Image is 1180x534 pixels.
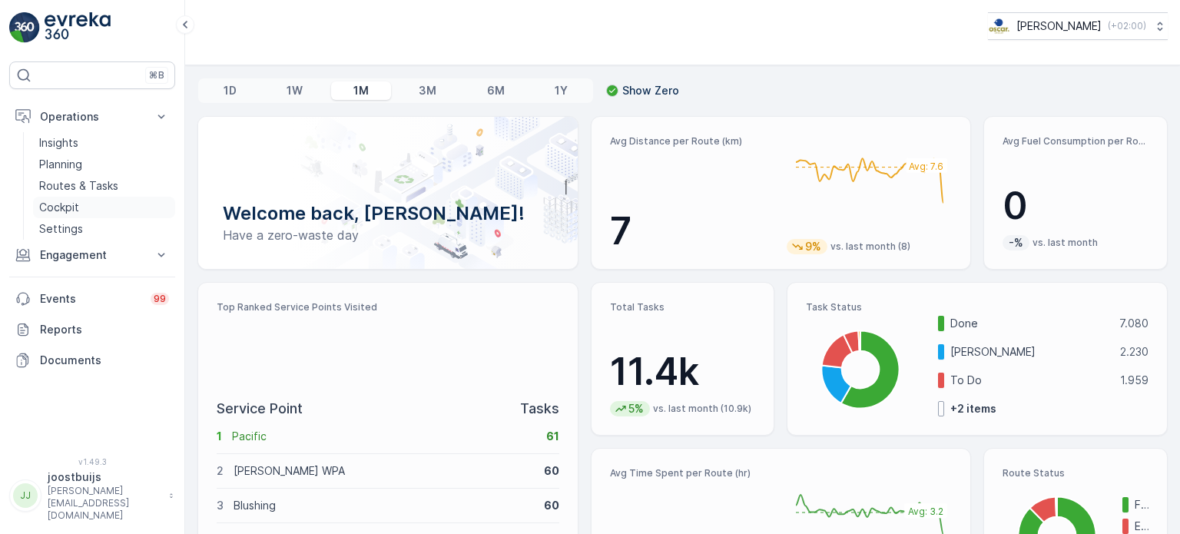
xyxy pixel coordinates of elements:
p: Engagement [40,247,144,263]
img: basis-logo_rgb2x.png [988,18,1010,35]
p: Events [40,291,141,307]
p: 3 [217,498,224,513]
p: Blushing [234,498,534,513]
p: 1 [217,429,222,444]
p: 1D [224,83,237,98]
img: logo [9,12,40,43]
p: 7 [610,208,775,254]
p: vs. last month (10.9k) [653,403,751,415]
button: Operations [9,101,175,132]
button: JJjoostbuijs[PERSON_NAME][EMAIL_ADDRESS][DOMAIN_NAME] [9,469,175,522]
p: Insights [39,135,78,151]
p: Reports [40,322,169,337]
p: To Do [950,373,1110,388]
p: Avg Distance per Route (km) [610,135,775,148]
button: Engagement [9,240,175,270]
a: Events99 [9,284,175,314]
a: Reports [9,314,175,345]
p: 2 [217,463,224,479]
p: 1Y [555,83,568,98]
p: 9% [804,239,823,254]
p: 5% [627,401,645,416]
p: 99 [154,293,166,305]
p: Pacific [232,429,536,444]
p: Finished [1135,497,1149,512]
p: + 2 items [950,401,996,416]
p: Total Tasks [610,301,756,313]
p: 60 [544,498,559,513]
p: Expired [1135,519,1149,534]
a: Settings [33,218,175,240]
p: Done [950,316,1109,331]
p: Avg Fuel Consumption per Route (lt) [1003,135,1149,148]
p: vs. last month [1032,237,1098,249]
p: 2.230 [1120,344,1149,360]
p: [PERSON_NAME][EMAIL_ADDRESS][DOMAIN_NAME] [48,485,161,522]
p: [PERSON_NAME] WPA [234,463,534,479]
p: 0 [1003,183,1149,229]
p: [PERSON_NAME] [1016,18,1102,34]
p: 1W [287,83,303,98]
p: Have a zero-waste day [223,226,553,244]
p: 6M [487,83,505,98]
p: 61 [546,429,559,444]
p: ( +02:00 ) [1108,20,1146,32]
p: 7.080 [1119,316,1149,331]
img: logo_light-DOdMpM7g.png [45,12,111,43]
span: v 1.49.3 [9,457,175,466]
p: 3M [419,83,436,98]
a: Cockpit [33,197,175,218]
a: Insights [33,132,175,154]
p: Documents [40,353,169,368]
p: Planning [39,157,82,172]
p: -% [1007,235,1025,250]
p: 1.959 [1120,373,1149,388]
p: Routes & Tasks [39,178,118,194]
p: [PERSON_NAME] [950,344,1110,360]
p: Cockpit [39,200,79,215]
p: 1M [353,83,369,98]
p: 60 [544,463,559,479]
p: 11.4k [610,349,756,395]
p: Show Zero [622,83,679,98]
a: Documents [9,345,175,376]
p: Route Status [1003,467,1149,479]
a: Routes & Tasks [33,175,175,197]
p: Avg Time Spent per Route (hr) [610,467,775,479]
p: Top Ranked Service Points Visited [217,301,559,313]
p: Task Status [806,301,1149,313]
p: vs. last month (8) [830,240,910,253]
p: Service Point [217,398,303,420]
p: ⌘B [149,69,164,81]
div: JJ [13,483,38,508]
p: Tasks [520,398,559,420]
p: Operations [40,109,144,124]
p: Welcome back, [PERSON_NAME]! [223,201,553,226]
a: Planning [33,154,175,175]
p: joostbuijs [48,469,161,485]
button: [PERSON_NAME](+02:00) [988,12,1168,40]
p: Settings [39,221,83,237]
